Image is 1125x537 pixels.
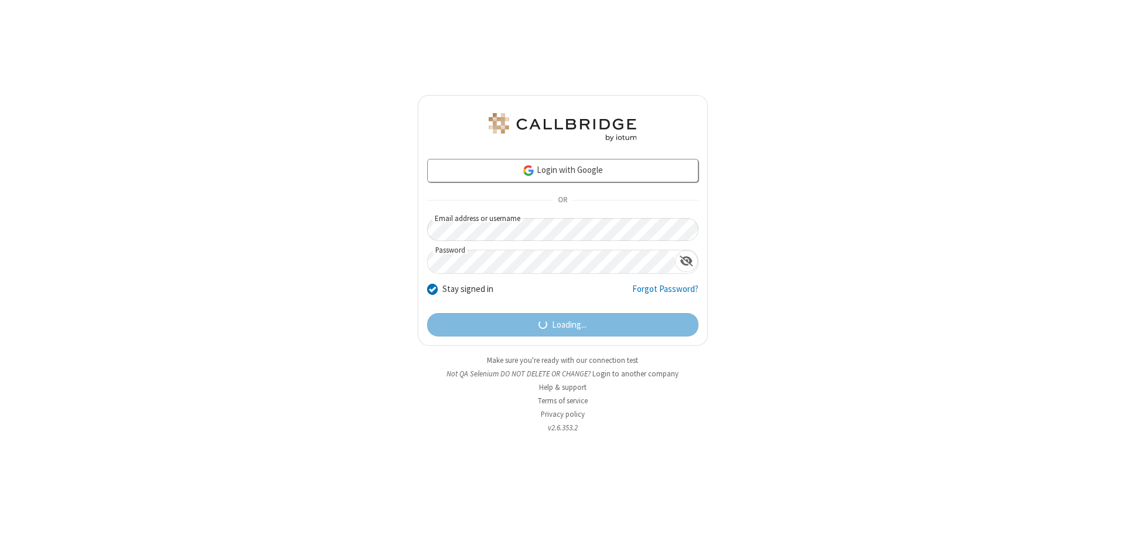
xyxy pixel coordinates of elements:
img: QA Selenium DO NOT DELETE OR CHANGE [486,113,639,141]
li: Not QA Selenium DO NOT DELETE OR CHANGE? [418,368,708,379]
a: Login with Google [427,159,698,182]
iframe: Chat [1096,507,1116,529]
span: Loading... [552,318,587,332]
a: Forgot Password? [632,283,698,305]
li: v2.6.353.2 [418,422,708,433]
a: Make sure you're ready with our connection test [487,355,638,365]
input: Email address or username [427,218,698,241]
label: Stay signed in [442,283,493,296]
img: google-icon.png [522,164,535,177]
a: Privacy policy [541,409,585,419]
div: Show password [675,250,698,272]
button: Login to another company [592,368,679,379]
a: Help & support [539,382,587,392]
a: Terms of service [538,396,588,406]
span: OR [553,192,572,209]
input: Password [428,250,675,273]
button: Loading... [427,313,698,337]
